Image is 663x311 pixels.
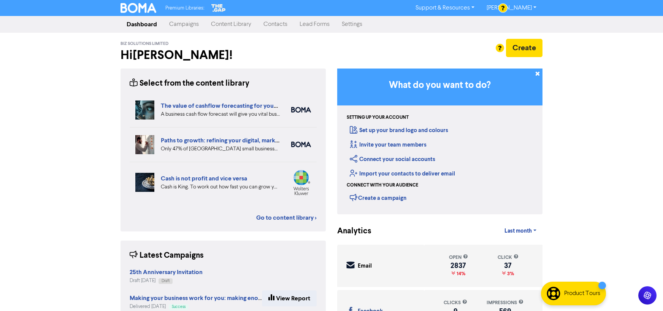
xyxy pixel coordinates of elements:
[161,145,280,153] div: Only 47% of New Zealand small businesses expect growth in 2025. We’ve highlighted four key ways y...
[162,279,170,283] span: Draft
[172,305,186,309] span: Success
[262,290,317,306] a: View Report
[349,80,531,91] h3: What do you want to do?
[161,110,280,118] div: A business cash flow forecast will give you vital business intelligence to help you scenario-plan...
[350,127,448,134] a: Set up your brand logo and colours
[165,6,204,11] span: Premium Libraries:
[625,274,663,311] iframe: Chat Widget
[498,223,542,239] a: Last month
[121,3,156,13] img: BOMA Logo
[161,175,247,182] a: Cash is not profit and vice versa
[130,268,203,276] strong: 25th Anniversary Invitation
[498,254,519,261] div: click
[161,137,340,144] a: Paths to growth: refining your digital, market and export strategies
[121,41,168,46] span: Biz Solutions Limited
[121,17,163,32] a: Dashboard
[163,17,205,32] a: Campaigns
[205,17,257,32] a: Content Library
[257,17,293,32] a: Contacts
[347,182,418,189] div: Connect with your audience
[293,17,336,32] a: Lead Forms
[504,228,532,234] span: Last month
[506,271,514,277] span: 3%
[498,263,519,269] div: 37
[130,78,249,89] div: Select from the content library
[291,142,311,147] img: boma
[449,254,468,261] div: open
[358,262,372,271] div: Email
[291,170,311,195] img: wolterskluwer
[130,295,292,301] a: Making your business work for you: making enough to retire
[350,192,406,203] div: Create a campaign
[409,2,481,14] a: Support & Resources
[487,299,523,306] div: impressions
[130,303,262,310] div: Delivered [DATE]
[506,39,542,57] button: Create
[291,107,311,113] img: boma_accounting
[121,48,326,62] h2: Hi [PERSON_NAME] !
[350,170,455,177] a: Import your contacts to deliver email
[444,299,467,306] div: clicks
[455,271,465,277] span: 14%
[130,294,292,302] strong: Making your business work for you: making enough to retire
[350,141,427,148] a: Invite your team members
[130,270,203,276] a: 25th Anniversary Invitation
[481,2,542,14] a: [PERSON_NAME]
[130,277,203,284] div: Draft [DATE]
[337,225,362,237] div: Analytics
[350,156,435,163] a: Connect your social accounts
[161,183,280,191] div: Cash is King. To work out how fast you can grow your business, you need to look at your projected...
[130,250,204,262] div: Latest Campaigns
[161,102,301,110] a: The value of cashflow forecasting for your business
[210,3,227,13] img: The Gap
[256,213,317,222] a: Go to content library >
[449,263,468,269] div: 2837
[336,17,368,32] a: Settings
[347,114,409,121] div: Setting up your account
[337,69,542,214] div: Getting Started in BOMA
